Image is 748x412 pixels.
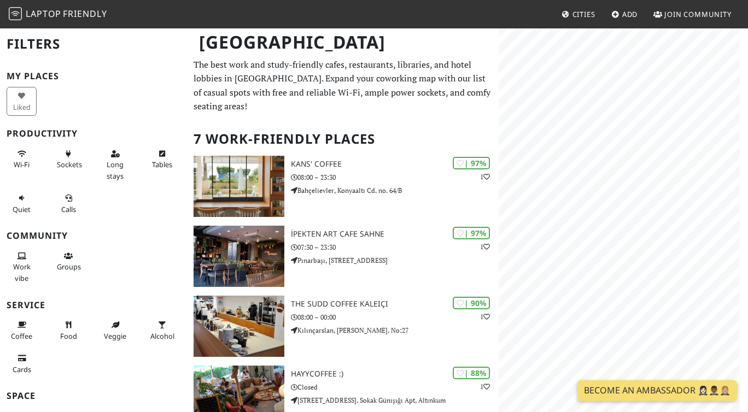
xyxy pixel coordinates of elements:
p: Pınarbaşı, [STREET_ADDRESS] [291,255,499,266]
button: Calls [54,189,84,218]
span: Add [622,9,638,19]
a: LaptopFriendly LaptopFriendly [9,5,107,24]
a: İpekten Art Cafe Sahne | 97% 1 İpekten Art Cafe Sahne 07:30 – 23:30 Pınarbaşı, [STREET_ADDRESS] [187,226,499,287]
img: Kans' Coffee [194,156,284,217]
button: Veggie [100,316,130,345]
span: Friendly [63,8,107,20]
p: 08:00 – 00:00 [291,312,499,322]
p: 1 [480,242,490,252]
p: 1 [480,381,490,392]
span: Alcohol [150,331,174,341]
p: 08:00 – 23:30 [291,172,499,183]
button: Long stays [100,145,130,185]
span: Quiet [13,204,31,214]
h3: Kans' Coffee [291,160,499,169]
div: | 90% [453,297,490,309]
a: Become an Ambassador 🤵🏻‍♀️🤵🏾‍♂️🤵🏼‍♀️ [577,380,737,401]
h3: Service [7,300,180,310]
div: | 88% [453,367,490,379]
button: Tables [147,145,177,174]
h3: Space [7,391,180,401]
p: [STREET_ADDRESS]. Sokak Günışığı Apt, Altınkum [291,395,499,405]
p: 1 [480,311,490,322]
a: Add [607,4,642,24]
a: The Sudd Coffee Kaleiçi | 90% 1 The Sudd Coffee Kaleiçi 08:00 – 00:00 Kılınçarslan, [PERSON_NAME]... [187,296,499,357]
a: Join Community [649,4,736,24]
span: Laptop [26,8,61,20]
span: Coffee [11,331,32,341]
h2: 7 Work-Friendly Places [194,122,492,156]
h3: My Places [7,71,180,81]
span: Credit cards [13,364,31,374]
img: İpekten Art Cafe Sahne [194,226,284,287]
span: Work-friendly tables [152,160,172,169]
span: People working [13,262,31,282]
span: Food [60,331,77,341]
p: Bahçelievler, Konyaaltı Cd. no. 64/B [291,185,499,196]
a: Cities [557,4,600,24]
img: The Sudd Coffee Kaleiçi [194,296,284,357]
button: Cards [7,349,37,378]
button: Work vibe [7,247,37,287]
button: Quiet [7,189,37,218]
span: Group tables [57,262,81,272]
p: Closed [291,382,499,392]
button: Sockets [54,145,84,174]
span: Cities [572,9,595,19]
h2: Filters [7,27,180,61]
p: 1 [480,172,490,182]
span: Join Community [664,9,732,19]
button: Wi-Fi [7,145,37,174]
a: Kans' Coffee | 97% 1 Kans' Coffee 08:00 – 23:30 Bahçelievler, Konyaaltı Cd. no. 64/B [187,156,499,217]
span: Video/audio calls [61,204,76,214]
span: Veggie [104,331,126,341]
h3: İpekten Art Cafe Sahne [291,229,499,239]
div: | 97% [453,157,490,169]
span: Power sockets [57,160,82,169]
h1: [GEOGRAPHIC_DATA] [190,27,496,57]
button: Food [54,316,84,345]
button: Coffee [7,316,37,345]
button: Groups [54,247,84,276]
div: | 97% [453,227,490,239]
h3: The Sudd Coffee Kaleiçi [291,299,499,309]
span: Stable Wi-Fi [14,160,30,169]
h3: hayycoffee :) [291,369,499,379]
span: Long stays [107,160,124,180]
p: The best work and study-friendly cafes, restaurants, libraries, and hotel lobbies in [GEOGRAPHIC_... [194,58,492,114]
h3: Community [7,231,180,241]
p: 07:30 – 23:30 [291,242,499,252]
p: Kılınçarslan, [PERSON_NAME]. No:27 [291,325,499,336]
h3: Productivity [7,128,180,139]
img: LaptopFriendly [9,7,22,20]
button: Alcohol [147,316,177,345]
